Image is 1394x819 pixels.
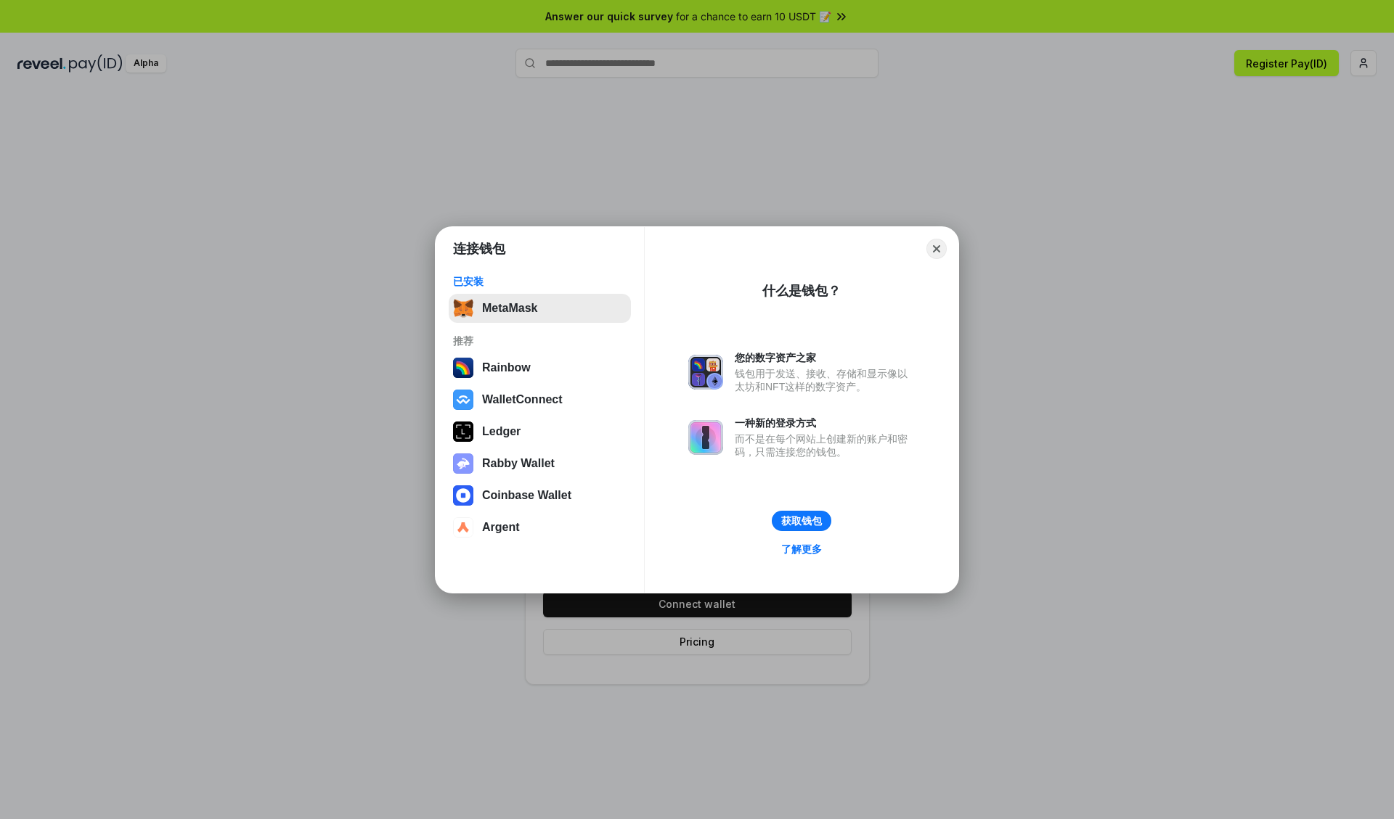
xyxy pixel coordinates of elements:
[453,453,473,474] img: svg+xml,%3Csvg%20xmlns%3D%22http%3A%2F%2Fwww.w3.org%2F2000%2Fsvg%22%20fill%3D%22none%22%20viewBox...
[735,351,915,364] div: 您的数字资产之家
[453,485,473,506] img: svg+xml,%3Csvg%20width%3D%2228%22%20height%3D%2228%22%20viewBox%3D%220%200%2028%2028%22%20fill%3D...
[735,432,915,458] div: 而不是在每个网站上创建新的账户和密码，只需连接您的钱包。
[453,358,473,378] img: svg+xml,%3Csvg%20width%3D%22120%22%20height%3D%22120%22%20viewBox%3D%220%200%20120%20120%22%20fil...
[762,282,841,300] div: 什么是钱包？
[449,417,631,446] button: Ledger
[926,239,947,259] button: Close
[482,361,531,374] div: Rainbow
[482,521,520,534] div: Argent
[449,513,631,542] button: Argent
[449,449,631,478] button: Rabby Wallet
[735,416,915,429] div: 一种新的登录方式
[449,481,631,510] button: Coinbase Wallet
[453,517,473,538] img: svg+xml,%3Csvg%20width%3D%2228%22%20height%3D%2228%22%20viewBox%3D%220%200%2028%2028%22%20fill%3D...
[449,294,631,323] button: MetaMask
[772,511,831,531] button: 获取钱包
[453,275,627,288] div: 已安装
[453,240,505,258] h1: 连接钱包
[688,355,723,390] img: svg+xml,%3Csvg%20xmlns%3D%22http%3A%2F%2Fwww.w3.org%2F2000%2Fsvg%22%20fill%3D%22none%22%20viewBox...
[449,385,631,414] button: WalletConnect
[773,540,831,559] a: 了解更多
[453,298,473,318] img: svg+xml,%3Csvg%20fill%3D%22none%22%20height%3D%2233%22%20viewBox%3D%220%200%2035%2033%22%20width%...
[453,421,473,442] img: svg+xml,%3Csvg%20xmlns%3D%22http%3A%2F%2Fwww.w3.org%2F2000%2Fsvg%22%20width%3D%2228%22%20height%3...
[781,543,822,556] div: 了解更多
[781,514,822,527] div: 获取钱包
[735,367,915,393] div: 钱包用于发送、接收、存储和显示像以太坊和NFT这样的数字资产。
[482,302,537,315] div: MetaMask
[482,425,521,438] div: Ledger
[688,420,723,455] img: svg+xml,%3Csvg%20xmlns%3D%22http%3A%2F%2Fwww.w3.org%2F2000%2Fsvg%22%20fill%3D%22none%22%20viewBox...
[482,489,571,502] div: Coinbase Wallet
[453,390,473,410] img: svg+xml,%3Csvg%20width%3D%2228%22%20height%3D%2228%22%20viewBox%3D%220%200%2028%2028%22%20fill%3D...
[453,334,627,347] div: 推荐
[482,393,563,406] div: WalletConnect
[482,457,555,470] div: Rabby Wallet
[449,353,631,382] button: Rainbow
